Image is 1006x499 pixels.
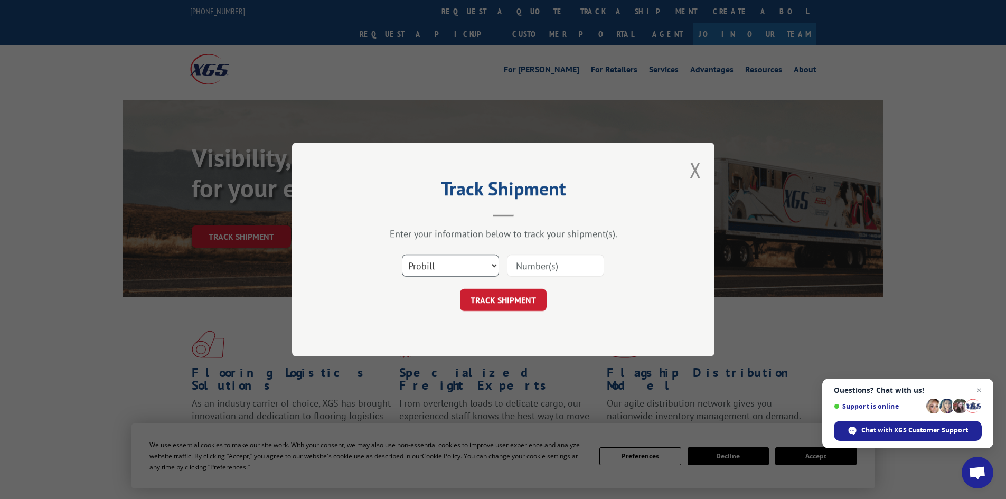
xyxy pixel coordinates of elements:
[460,289,547,311] button: TRACK SHIPMENT
[973,384,985,397] span: Close chat
[834,402,923,410] span: Support is online
[690,156,701,184] button: Close modal
[962,457,993,488] div: Open chat
[834,386,982,394] span: Questions? Chat with us!
[861,426,968,435] span: Chat with XGS Customer Support
[834,421,982,441] div: Chat with XGS Customer Support
[345,181,662,201] h2: Track Shipment
[345,228,662,240] div: Enter your information below to track your shipment(s).
[507,255,604,277] input: Number(s)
